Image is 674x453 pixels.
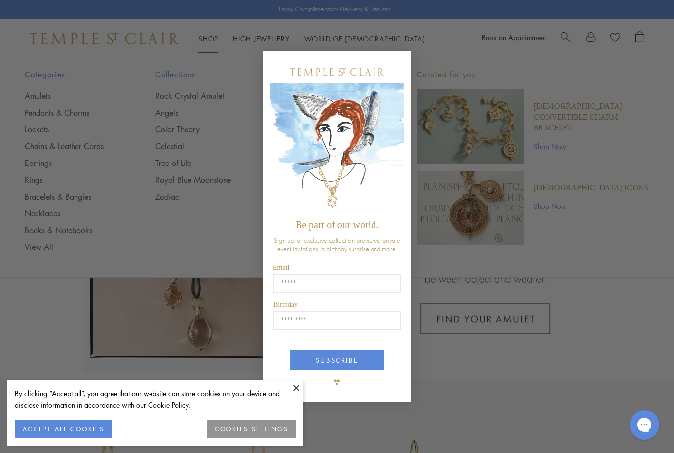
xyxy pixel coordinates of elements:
[15,388,296,411] div: By clicking “Accept all”, you agree that our website can store cookies on your device and disclos...
[15,420,112,438] button: ACCEPT ALL COOKIES
[327,372,347,392] img: TSC
[270,83,404,215] img: c4a9eb12-d91a-4d4a-8ee0-386386f4f338.jpeg
[290,350,384,370] button: SUBSCRIBE
[273,274,401,293] input: Email
[273,264,289,271] span: Email
[296,219,378,230] span: Be part of our world.
[290,68,384,76] img: Temple St. Clair
[274,236,400,253] span: Sign up for exclusive collection previews, private event invitations, a birthday surprise and more.
[207,420,296,438] button: COOKIES SETTINGS
[273,301,298,308] span: Birthday
[398,61,411,73] button: Close dialog
[625,407,664,443] iframe: Gorgias live chat messenger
